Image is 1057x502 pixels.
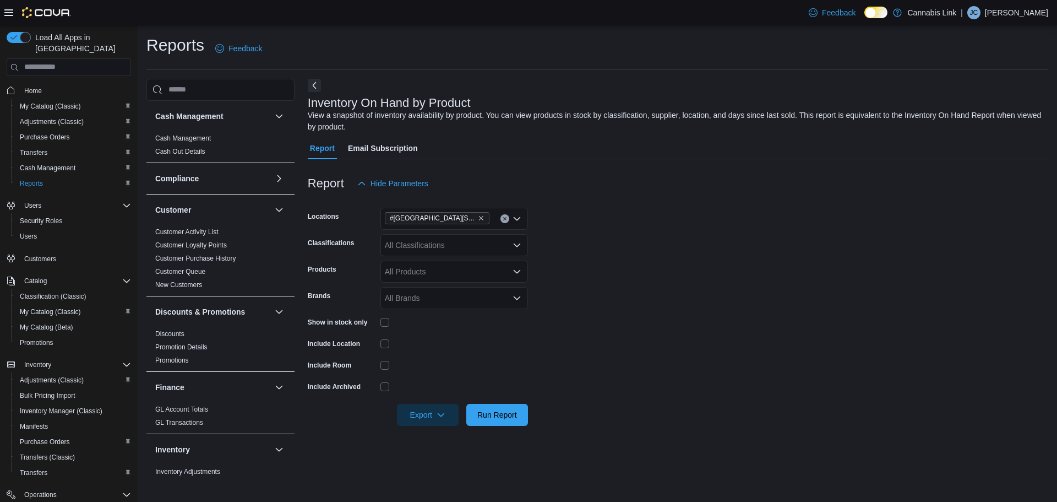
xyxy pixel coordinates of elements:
[15,336,58,349] a: Promotions
[15,131,131,144] span: Purchase Orders
[11,388,135,403] button: Bulk Pricing Import
[308,265,336,274] label: Products
[2,251,135,267] button: Customers
[20,358,131,371] span: Inventory
[155,306,245,317] h3: Discounts & Promotions
[273,172,286,185] button: Compliance
[20,391,75,400] span: Bulk Pricing Import
[20,422,48,431] span: Manifests
[155,418,203,427] span: GL Transactions
[15,214,131,228] span: Security Roles
[155,356,189,365] span: Promotions
[11,213,135,229] button: Security Roles
[273,203,286,217] button: Customer
[15,420,131,433] span: Manifests
[20,407,102,415] span: Inventory Manager (Classic)
[11,289,135,304] button: Classification (Classic)
[155,419,203,427] a: GL Transactions
[155,204,270,215] button: Customer
[11,145,135,160] button: Transfers
[2,273,135,289] button: Catalog
[15,305,131,319] span: My Catalog (Classic)
[155,382,270,393] button: Finance
[15,404,131,418] span: Inventory Manager (Classic)
[20,323,73,332] span: My Catalog (Beta)
[985,6,1048,19] p: [PERSON_NAME]
[146,403,295,434] div: Finance
[15,435,131,449] span: Purchase Orders
[20,453,75,462] span: Transfers (Classic)
[155,468,220,476] a: Inventory Adjustments
[15,321,131,334] span: My Catalog (Beta)
[11,129,135,145] button: Purchase Orders
[20,84,131,98] span: Home
[155,343,208,351] a: Promotion Details
[20,438,70,446] span: Purchase Orders
[11,304,135,320] button: My Catalog (Classic)
[308,79,321,92] button: Next
[20,274,51,288] button: Catalog
[11,403,135,419] button: Inventory Manager (Classic)
[15,451,131,464] span: Transfers (Classic)
[22,7,71,18] img: Cova
[155,134,211,142] a: Cash Management
[31,32,131,54] span: Load All Apps in [GEOGRAPHIC_DATA]
[15,100,85,113] a: My Catalog (Classic)
[155,267,205,276] span: Customer Queue
[404,404,452,426] span: Export
[308,96,471,110] h3: Inventory On Hand by Product
[155,111,270,122] button: Cash Management
[155,357,189,364] a: Promotions
[477,409,517,420] span: Run Report
[15,177,131,190] span: Reports
[20,102,81,111] span: My Catalog (Classic)
[11,335,135,350] button: Promotions
[20,307,81,316] span: My Catalog (Classic)
[308,212,339,221] label: Locations
[961,6,963,19] p: |
[155,382,184,393] h3: Finance
[15,161,131,175] span: Cash Management
[146,132,295,163] div: Cash Management
[155,228,219,236] span: Customer Activity List
[155,330,184,338] a: Discounts
[2,198,135,213] button: Users
[466,404,528,426] button: Run Report
[513,241,521,250] button: Open list of options
[20,179,43,188] span: Reports
[155,330,184,338] span: Discounts
[155,241,227,249] a: Customer Loyalty Points
[513,294,521,303] button: Open list of options
[15,466,131,479] span: Transfers
[273,381,286,394] button: Finance
[804,2,860,24] a: Feedback
[15,466,52,479] a: Transfers
[155,111,224,122] h3: Cash Management
[822,7,856,18] span: Feedback
[155,306,270,317] button: Discounts & Promotions
[20,164,75,172] span: Cash Management
[155,444,190,455] h3: Inventory
[273,110,286,123] button: Cash Management
[11,434,135,450] button: Purchase Orders
[15,321,78,334] a: My Catalog (Beta)
[353,172,433,195] button: Hide Parameters
[308,339,360,348] label: Include Location
[20,148,47,157] span: Transfers
[20,84,46,98] a: Home
[308,382,361,391] label: Include Archived
[24,490,57,499] span: Operations
[155,254,236,263] span: Customer Purchase History
[15,115,88,128] a: Adjustments (Classic)
[2,357,135,373] button: Inventory
[15,115,131,128] span: Adjustments (Classic)
[308,361,351,370] label: Include Room
[11,176,135,191] button: Reports
[15,420,52,433] a: Manifests
[15,131,74,144] a: Purchase Orders
[15,290,91,303] a: Classification (Classic)
[20,117,84,126] span: Adjustments (Classic)
[907,6,956,19] p: Cannabis Link
[15,435,74,449] a: Purchase Orders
